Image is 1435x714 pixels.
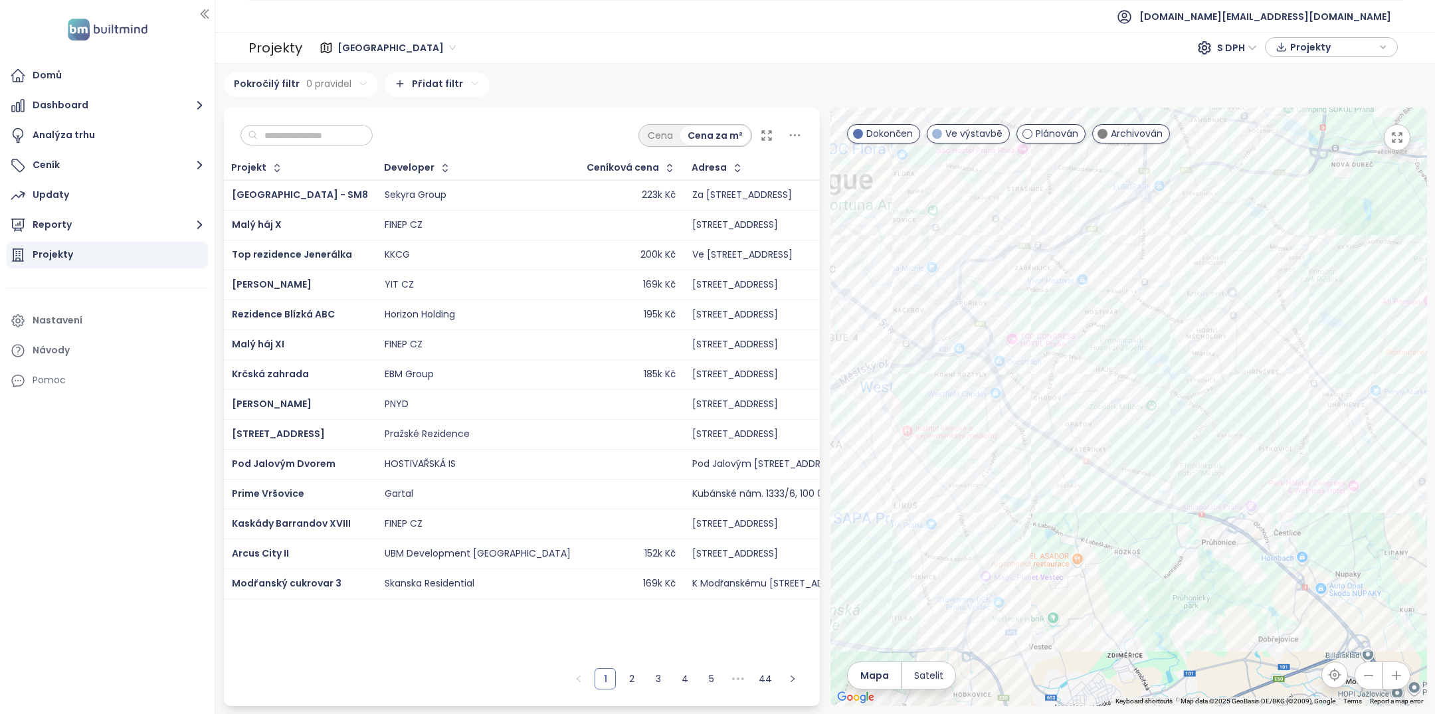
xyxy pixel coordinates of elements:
[866,126,913,141] span: Dokončen
[692,163,727,172] div: Adresa
[692,369,778,381] div: [STREET_ADDRESS]
[789,675,797,683] span: right
[7,308,208,334] a: Nastavení
[568,668,589,689] li: Předchozí strana
[834,689,878,706] a: Open this area in Google Maps (opens a new window)
[385,249,410,261] div: KKCG
[33,372,66,389] div: Pomoc
[232,218,282,231] a: Malý háj X
[232,248,352,261] a: Top rezidence Jenerálka
[7,62,208,89] a: Domů
[692,578,855,590] div: K Modřanskému [STREET_ADDRESS]
[782,668,803,689] li: Následující strana
[232,457,335,470] a: Pod Jalovým Dvorem
[642,189,676,201] div: 223k Kč
[33,127,95,143] div: Analýza trhu
[702,669,721,689] a: 5
[692,548,778,560] div: [STREET_ADDRESS]
[385,339,423,351] div: FINEP CZ
[385,518,423,530] div: FINEP CZ
[385,189,446,201] div: Sekyra Group
[385,309,455,321] div: Horizon Holding
[575,675,583,683] span: left
[692,399,778,410] div: [STREET_ADDRESS]
[306,76,351,91] span: 0 pravidel
[33,187,69,203] div: Updaty
[860,668,889,683] span: Mapa
[7,212,208,238] button: Reporty
[7,152,208,179] button: Ceník
[680,126,750,145] div: Cena za m²
[232,577,341,590] a: Modřanský cukrovar 3
[727,668,749,689] li: Následujících 5 stran
[643,578,676,590] div: 169k Kč
[644,548,676,560] div: 152k Kč
[834,689,878,706] img: Google
[914,668,943,683] span: Satelit
[384,163,434,172] div: Developer
[622,669,642,689] a: 2
[692,488,1075,500] div: Kubánské nám. 1333/6, 100 00 Praha 10-[GEOGRAPHIC_DATA], [GEOGRAPHIC_DATA]
[385,428,470,440] div: Pražské Rezidence
[33,342,70,359] div: Návody
[587,163,659,172] div: Ceníková cena
[232,367,309,381] a: Krčská zahrada
[782,668,803,689] button: right
[692,339,778,351] div: [STREET_ADDRESS]
[232,517,351,530] a: Kaskády Barrandov XVIII
[385,72,490,97] div: Přidat filtr
[232,547,289,560] a: Arcus City II
[848,662,901,689] button: Mapa
[692,428,778,440] div: [STREET_ADDRESS]
[7,122,208,149] a: Analýza trhu
[1036,126,1078,141] span: Plánován
[1272,37,1390,57] div: button
[385,399,409,410] div: PNYD
[595,669,615,689] a: 1
[644,369,676,381] div: 185k Kč
[7,367,208,394] div: Pomoc
[33,312,82,329] div: Nastavení
[7,182,208,209] a: Updaty
[675,669,695,689] a: 4
[337,38,456,58] span: Praha
[568,668,589,689] button: left
[640,249,676,261] div: 200k Kč
[648,668,669,689] li: 3
[7,242,208,268] a: Projekty
[1181,697,1335,705] span: Map data ©2025 GeoBasis-DE/BKG (©2009), Google
[385,458,456,470] div: HOSTIVAŘSKÁ IS
[621,668,642,689] li: 2
[1111,126,1163,141] span: Archivován
[1370,697,1423,705] a: Report a map error
[1343,697,1362,705] a: Terms (opens in new tab)
[232,397,312,410] a: [PERSON_NAME]
[231,163,266,172] div: Projekt
[385,578,474,590] div: Skanska Residential
[232,427,325,440] a: [STREET_ADDRESS]
[385,369,434,381] div: EBM Group
[385,488,413,500] div: Gartal
[692,279,778,291] div: [STREET_ADDRESS]
[701,668,722,689] li: 5
[945,126,1003,141] span: Ve výstavbě
[33,246,73,263] div: Projekty
[232,278,312,291] a: [PERSON_NAME]
[692,458,840,470] div: Pod Jalovým [STREET_ADDRESS]
[33,67,62,84] div: Domů
[644,309,676,321] div: 195k Kč
[232,487,304,500] a: Prime Vršovice
[224,72,378,97] div: Pokročilý filtr
[385,219,423,231] div: FINEP CZ
[640,126,680,145] div: Cena
[674,668,696,689] li: 4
